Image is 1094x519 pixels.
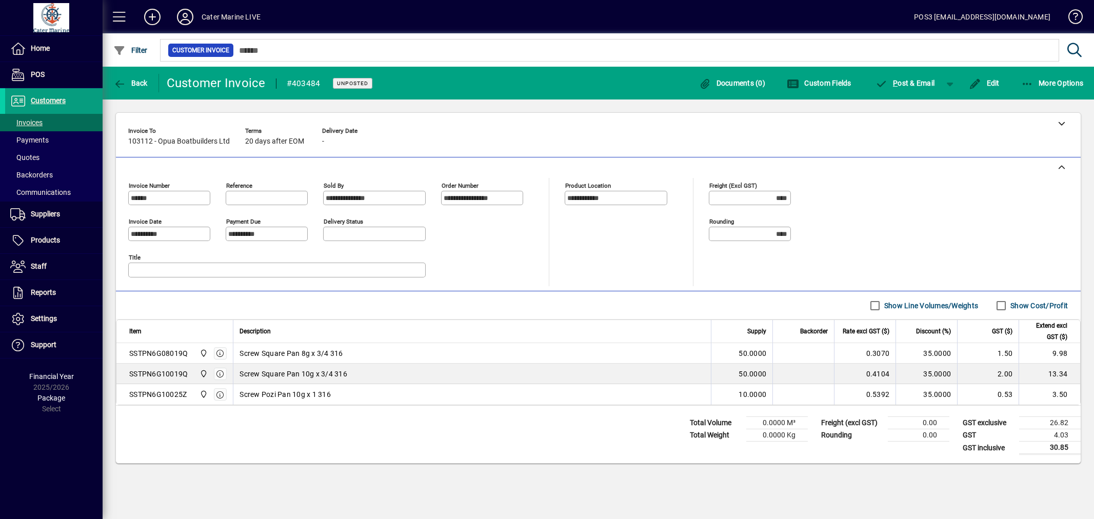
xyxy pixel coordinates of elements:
[31,70,45,78] span: POS
[969,79,1000,87] span: Edit
[696,74,768,92] button: Documents (0)
[172,45,229,55] span: Customer Invoice
[226,182,252,189] mat-label: Reference
[739,348,766,358] span: 50.0000
[240,326,271,337] span: Description
[31,288,56,296] span: Reports
[31,96,66,105] span: Customers
[197,368,209,380] span: Cater Marine
[337,80,368,87] span: Unposted
[739,389,766,400] span: 10.0000
[5,114,103,131] a: Invoices
[129,254,141,261] mat-label: Title
[10,171,53,179] span: Backorders
[1008,301,1068,311] label: Show Cost/Profit
[1025,320,1067,343] span: Extend excl GST ($)
[111,74,150,92] button: Back
[10,118,43,127] span: Invoices
[37,394,65,402] span: Package
[113,46,148,54] span: Filter
[1061,2,1081,35] a: Knowledge Base
[10,136,49,144] span: Payments
[31,262,47,270] span: Staff
[816,429,888,442] td: Rounding
[739,369,766,379] span: 50.0000
[565,182,611,189] mat-label: Product location
[1019,343,1080,364] td: 9.98
[5,254,103,280] a: Staff
[103,74,159,92] app-page-header-button: Back
[129,369,188,379] div: SSTPN6G10019Q
[1019,429,1081,442] td: 4.03
[128,137,230,146] span: 103112 - Opua Boatbuilders Ltd
[888,417,949,429] td: 0.00
[747,326,766,337] span: Supply
[167,75,266,91] div: Customer Invoice
[966,74,1002,92] button: Edit
[5,280,103,306] a: Reports
[5,166,103,184] a: Backorders
[129,218,162,225] mat-label: Invoice date
[129,389,187,400] div: SSTPN6G10025Z
[5,131,103,149] a: Payments
[202,9,261,25] div: Cater Marine LIVE
[896,384,957,405] td: 35.0000
[29,372,74,381] span: Financial Year
[129,326,142,337] span: Item
[5,306,103,332] a: Settings
[1019,74,1086,92] button: More Options
[5,36,103,62] a: Home
[31,44,50,52] span: Home
[957,343,1019,364] td: 1.50
[958,442,1019,454] td: GST inclusive
[287,75,321,92] div: #403484
[10,153,39,162] span: Quotes
[888,429,949,442] td: 0.00
[31,314,57,323] span: Settings
[958,429,1019,442] td: GST
[129,182,170,189] mat-label: Invoice number
[685,417,746,429] td: Total Volume
[876,79,935,87] span: ost & Email
[197,389,209,400] span: Cater Marine
[5,184,103,201] a: Communications
[787,79,851,87] span: Custom Fields
[896,364,957,384] td: 35.0000
[136,8,169,26] button: Add
[1021,79,1084,87] span: More Options
[324,218,363,225] mat-label: Delivery status
[746,417,808,429] td: 0.0000 M³
[197,348,209,359] span: Cater Marine
[843,326,889,337] span: Rate excl GST ($)
[916,326,951,337] span: Discount (%)
[800,326,828,337] span: Backorder
[893,79,898,87] span: P
[882,301,978,311] label: Show Line Volumes/Weights
[699,79,765,87] span: Documents (0)
[322,137,324,146] span: -
[111,41,150,59] button: Filter
[992,326,1012,337] span: GST ($)
[442,182,479,189] mat-label: Order number
[129,348,188,358] div: SSTPN6G08019Q
[226,218,261,225] mat-label: Payment due
[5,202,103,227] a: Suppliers
[1019,417,1081,429] td: 26.82
[870,74,940,92] button: Post & Email
[240,389,331,400] span: Screw Pozi Pan 10g x 1 316
[31,210,60,218] span: Suppliers
[896,343,957,364] td: 35.0000
[957,364,1019,384] td: 2.00
[1019,384,1080,405] td: 3.50
[816,417,888,429] td: Freight (excl GST)
[113,79,148,87] span: Back
[709,182,757,189] mat-label: Freight (excl GST)
[245,137,304,146] span: 20 days after EOM
[784,74,854,92] button: Custom Fields
[958,417,1019,429] td: GST exclusive
[5,332,103,358] a: Support
[10,188,71,196] span: Communications
[324,182,344,189] mat-label: Sold by
[685,429,746,442] td: Total Weight
[841,348,889,358] div: 0.3070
